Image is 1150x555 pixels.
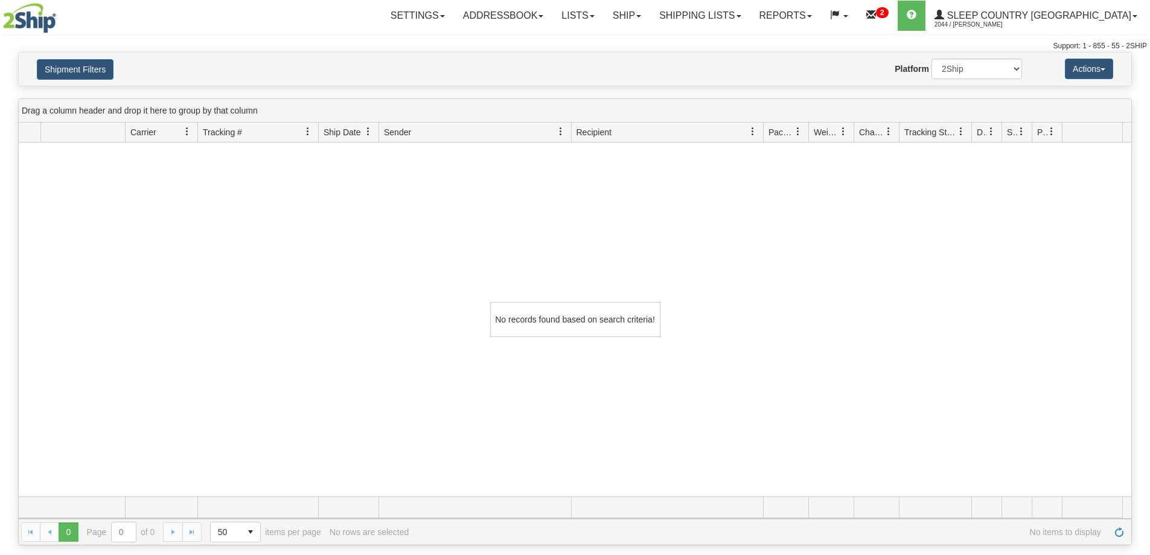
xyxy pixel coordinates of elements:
sup: 2 [876,7,889,18]
a: Carrier filter column settings [177,121,197,142]
span: Sleep Country [GEOGRAPHIC_DATA] [944,10,1131,21]
a: Delivery Status filter column settings [981,121,1001,142]
button: Actions [1065,59,1113,79]
a: Pickup Status filter column settings [1041,121,1062,142]
span: Shipment Issues [1007,126,1017,138]
span: Weight [814,126,839,138]
a: Tracking # filter column settings [298,121,318,142]
a: Reports [750,1,821,31]
span: Delivery Status [977,126,987,138]
a: Refresh [1110,522,1129,542]
a: Recipient filter column settings [743,121,763,142]
label: Platform [895,63,929,75]
a: 2 [857,1,898,31]
a: Ship Date filter column settings [358,121,379,142]
a: Shipment Issues filter column settings [1011,121,1032,142]
a: Sender filter column settings [551,121,571,142]
div: No rows are selected [330,527,409,537]
span: Ship Date [324,126,360,138]
button: Shipment Filters [37,59,113,80]
span: Tracking Status [904,126,957,138]
a: Lists [552,1,603,31]
a: Ship [604,1,650,31]
span: 2044 / [PERSON_NAME] [934,19,1025,31]
a: Sleep Country [GEOGRAPHIC_DATA] 2044 / [PERSON_NAME] [925,1,1146,31]
span: 50 [218,526,234,538]
a: Addressbook [454,1,553,31]
span: Packages [768,126,794,138]
span: Page 0 [59,522,78,542]
a: Charge filter column settings [878,121,899,142]
a: Weight filter column settings [833,121,854,142]
span: select [241,522,260,542]
div: grid grouping header [19,99,1131,123]
a: Packages filter column settings [788,121,808,142]
span: Tracking # [203,126,242,138]
iframe: chat widget [1122,216,1149,339]
div: No records found based on search criteria! [490,302,660,337]
span: No items to display [417,527,1101,537]
div: Support: 1 - 855 - 55 - 2SHIP [3,41,1147,51]
img: logo2044.jpg [3,3,56,33]
span: Page sizes drop down [210,522,261,542]
span: Sender [384,126,411,138]
a: Shipping lists [650,1,750,31]
span: Page of 0 [87,522,155,542]
span: Recipient [577,126,612,138]
span: items per page [210,522,321,542]
span: Pickup Status [1037,126,1047,138]
a: Settings [382,1,454,31]
span: Charge [859,126,884,138]
a: Tracking Status filter column settings [951,121,971,142]
span: Carrier [130,126,156,138]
